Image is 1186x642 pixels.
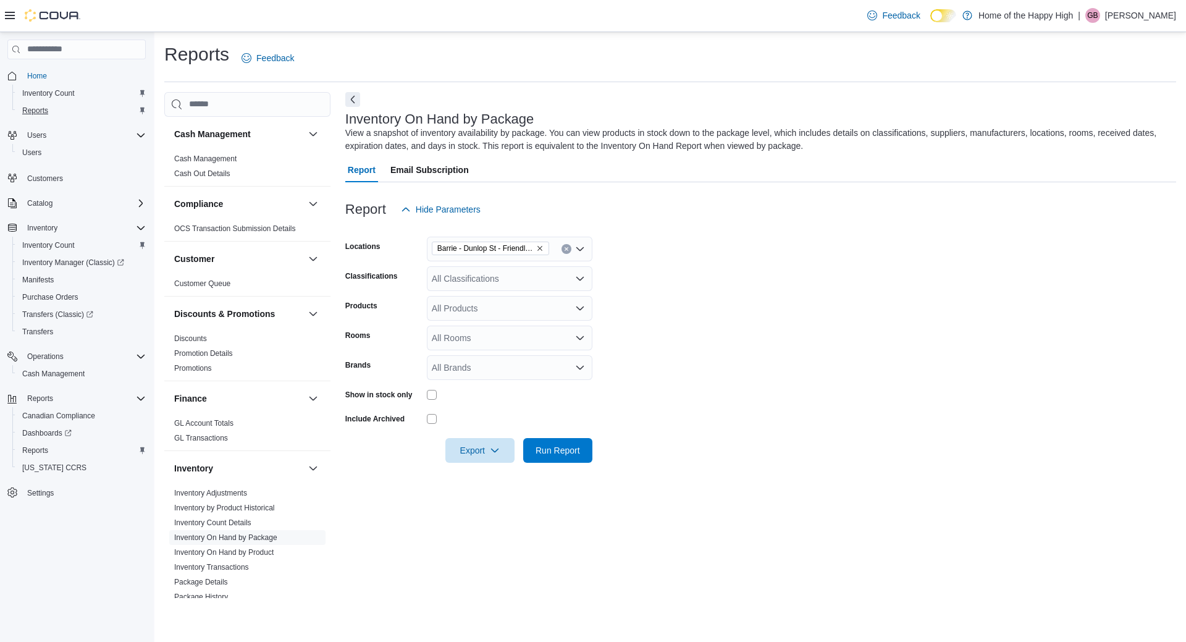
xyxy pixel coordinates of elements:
span: Inventory [27,223,57,233]
span: Settings [22,485,146,501]
button: Catalog [2,195,151,212]
a: Purchase Orders [17,290,83,305]
a: Package Details [174,578,228,586]
span: Discounts [174,334,207,344]
button: Canadian Compliance [12,407,151,424]
span: Inventory Transactions [174,562,249,572]
button: Customer [306,251,321,266]
span: Cash Management [174,154,237,164]
span: Users [27,130,46,140]
label: Classifications [345,271,398,281]
span: Inventory Count [17,86,146,101]
label: Rooms [345,331,371,340]
div: Compliance [164,221,330,241]
button: Reports [22,391,58,406]
a: Feedback [237,46,299,70]
span: Inventory Adjustments [174,488,247,498]
button: Users [2,127,151,144]
span: Dark Mode [930,22,931,23]
span: Cash Out Details [174,169,230,179]
span: Dashboards [22,428,72,438]
a: Transfers [17,324,58,339]
span: Catalog [22,196,146,211]
span: Inventory [22,221,146,235]
a: Inventory Manager (Classic) [12,254,151,271]
span: Customer Queue [174,279,230,289]
button: Users [22,128,51,143]
span: Customers [22,170,146,185]
a: Canadian Compliance [17,408,100,423]
button: Catalog [22,196,57,211]
img: Cova [25,9,80,22]
a: Inventory Manager (Classic) [17,255,129,270]
span: Washington CCRS [17,460,146,475]
button: Open list of options [575,244,585,254]
span: Inventory Count Details [174,518,251,528]
div: Guya Bissember [1085,8,1100,23]
label: Locations [345,242,381,251]
span: Report [348,158,376,182]
span: Transfers (Classic) [22,310,93,319]
span: Email Subscription [390,158,469,182]
span: Barrie - Dunlop St - Friendly Stranger [437,242,534,255]
a: Package History [174,593,228,601]
div: Finance [164,416,330,450]
span: Settings [27,488,54,498]
button: Remove Barrie - Dunlop St - Friendly Stranger from selection in this group [536,245,544,252]
label: Include Archived [345,414,405,424]
a: Reports [17,103,53,118]
span: Users [17,145,146,160]
span: Home [22,68,146,83]
a: Transfers (Classic) [12,306,151,323]
a: Transfers (Classic) [17,307,98,322]
button: [US_STATE] CCRS [12,459,151,476]
span: Barrie - Dunlop St - Friendly Stranger [432,242,549,255]
span: Package Details [174,577,228,587]
button: Cash Management [12,365,151,382]
a: Settings [22,486,59,501]
a: Feedback [862,3,925,28]
span: Reports [17,443,146,458]
button: Inventory [306,461,321,476]
div: Cash Management [164,151,330,186]
h3: Report [345,202,386,217]
span: Purchase Orders [17,290,146,305]
a: Inventory Count Details [174,518,251,527]
a: GL Account Totals [174,419,233,428]
a: Reports [17,443,53,458]
span: Manifests [22,275,54,285]
a: Dashboards [12,424,151,442]
h1: Reports [164,42,229,67]
span: Transfers [22,327,53,337]
button: Reports [2,390,151,407]
button: Open list of options [575,274,585,284]
span: Inventory Count [22,240,75,250]
span: Feedback [256,52,294,64]
button: Open list of options [575,363,585,373]
button: Compliance [174,198,303,210]
h3: Inventory [174,462,213,475]
button: Reports [12,102,151,119]
a: Inventory Count [17,238,80,253]
h3: Customer [174,253,214,265]
a: Cash Management [174,154,237,163]
span: Operations [27,352,64,361]
span: Export [453,438,507,463]
span: Canadian Compliance [22,411,95,421]
button: Cash Management [306,127,321,141]
a: GL Transactions [174,434,228,442]
span: Transfers [17,324,146,339]
button: Cash Management [174,128,303,140]
a: Inventory by Product Historical [174,504,275,512]
button: Inventory [22,221,62,235]
button: Run Report [523,438,592,463]
span: Promotions [174,363,212,373]
span: Inventory On Hand by Package [174,533,277,543]
a: OCS Transaction Submission Details [174,224,296,233]
h3: Finance [174,392,207,405]
button: Operations [2,348,151,365]
span: Inventory Count [22,88,75,98]
button: Home [2,67,151,85]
